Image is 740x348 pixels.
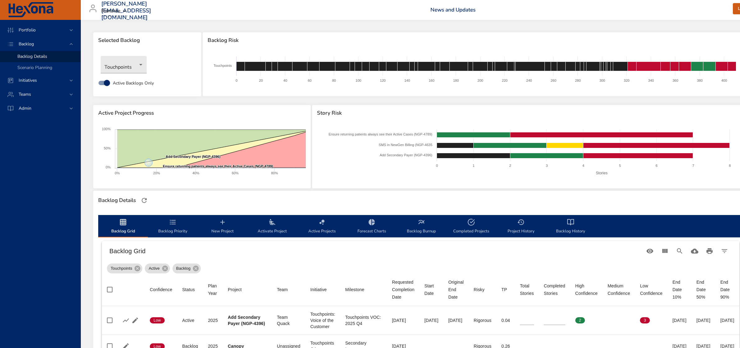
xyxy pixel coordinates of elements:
text: 100 [356,79,361,82]
text: 40 [283,79,287,82]
div: High Confidence [575,282,598,297]
button: Print [702,244,717,259]
text: 60% [232,171,239,175]
span: Risky [474,286,491,293]
span: Selected Backlog [98,37,196,43]
span: 2 [575,318,585,323]
div: Rigorous [474,317,491,323]
text: 320 [624,79,629,82]
span: Low [150,318,165,323]
text: 50% [104,146,111,150]
span: Confidence [150,286,172,293]
span: Active Projects [301,218,343,235]
text: 140 [404,79,410,82]
text: 380 [697,79,702,82]
text: 40% [192,171,199,175]
div: Sort [392,278,414,301]
div: [DATE] [448,317,464,323]
span: TP [501,286,510,293]
button: Search [672,244,687,259]
b: Add Secondary Payer (NGP-4396) [228,315,265,326]
h3: [PERSON_NAME][EMAIL_ADDRESS][DOMAIN_NAME] [101,1,151,21]
div: [DATE] [392,317,414,323]
text: SMS in NewGen Billing (NGP-4635 [379,143,432,147]
div: [DATE] [425,317,439,323]
text: 0 [436,164,438,167]
div: Risky [474,286,485,293]
div: TP [501,286,507,293]
span: Backlog Details [17,53,47,59]
div: Sort [150,286,172,293]
div: Sort [544,282,565,297]
button: Refresh Page [140,196,149,205]
div: Sort [448,278,464,301]
div: Sort [520,282,534,297]
div: Team [277,286,288,293]
div: Sort [608,282,630,297]
div: Raintree [101,6,128,16]
span: Plan Year [208,282,218,297]
span: Backlog [14,41,39,47]
div: Initiative [310,286,327,293]
span: Project History [500,218,542,235]
div: [DATE] [673,317,687,323]
text: 6 [655,164,657,167]
div: Sort [501,286,507,293]
text: 240 [526,79,532,82]
div: Requested Completion Date [392,278,414,301]
div: [DATE] [696,317,710,323]
div: Completed Stories [544,282,565,297]
text: 360 [673,79,678,82]
span: Backlog Grid [102,218,144,235]
div: End Date 50% [696,278,710,301]
span: Active [145,265,163,272]
span: Touchpoints [107,265,136,272]
text: 160 [429,79,434,82]
text: 120 [380,79,385,82]
div: Project [228,286,242,293]
span: Initiative [310,286,335,293]
div: Medium Confidence [608,282,630,297]
button: Download CSV [687,244,702,259]
div: Total Stories [520,282,534,297]
div: Sort [640,282,662,297]
text: 0% [106,165,111,169]
text: Touchpoints [214,64,232,67]
text: Stories [596,171,607,175]
text: 180 [453,79,459,82]
div: Active [182,317,198,323]
text: 100% [102,127,111,131]
text: 2 [509,164,511,167]
span: Team [277,286,300,293]
text: 80% [271,171,278,175]
div: 0.04 [501,317,510,323]
span: Portfolio [14,27,41,33]
span: 0 [608,318,617,323]
span: Backlog [172,265,194,272]
span: Project [228,286,267,293]
button: Filter Table [717,244,732,259]
text: 7 [692,164,694,167]
text: Add Secondary Payer (NGP-4396) [166,155,220,158]
div: Backlog Details [96,195,138,205]
text: 1 [472,164,474,167]
text: 400 [721,79,727,82]
span: Completed Projects [450,218,492,235]
text: Add Secondary Payer (NGP-4396) [379,153,432,157]
span: Active Project Progress [98,110,306,116]
text: 3 [546,164,548,167]
div: End Date 10% [673,278,687,301]
span: Activate Project [251,218,293,235]
text: 280 [575,79,581,82]
button: Edit Project Details [131,316,140,325]
span: Milestone [345,286,382,293]
div: Low Confidence [640,282,662,297]
div: Active [145,263,170,273]
span: Start Date [425,282,439,297]
div: Touchpoints VOC: 2025 Q4 [345,314,382,327]
text: 20 [259,79,263,82]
